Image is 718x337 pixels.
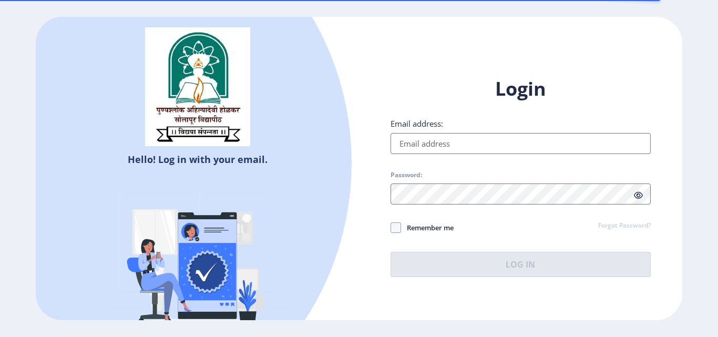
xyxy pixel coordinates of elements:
h1: Login [391,76,651,101]
label: Email address: [391,118,443,129]
label: Password: [391,171,422,179]
input: Email address [391,133,651,154]
button: Log In [391,252,651,277]
img: sulogo.png [145,27,250,146]
a: Forgot Password? [598,221,651,231]
span: Remember me [401,221,454,234]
